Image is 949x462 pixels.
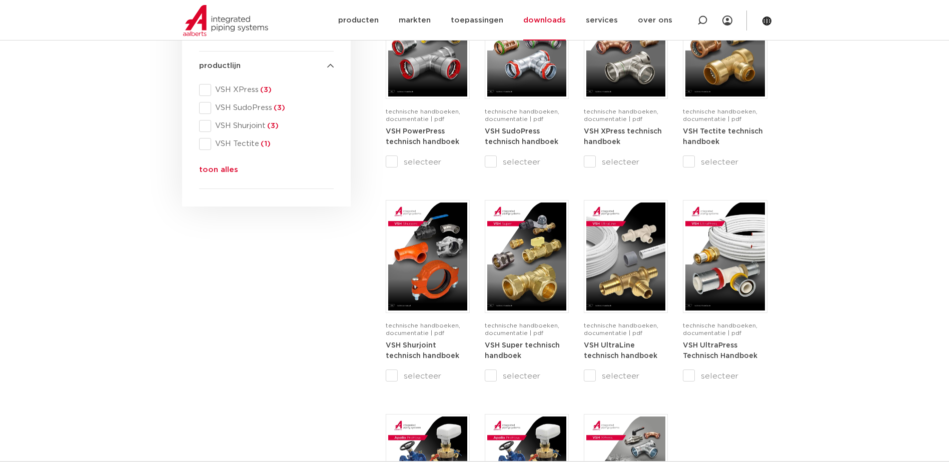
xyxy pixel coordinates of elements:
[199,84,334,96] div: VSH XPress(3)
[485,322,559,336] span: technische handboeken, documentatie | pdf
[259,140,271,147] span: (1)
[199,102,334,114] div: VSH SudoPress(3)
[386,156,470,168] label: selecteer
[485,370,569,382] label: selecteer
[584,127,662,146] a: VSH XPress technisch handboek
[683,370,767,382] label: selecteer
[266,122,279,129] span: (3)
[683,156,767,168] label: selecteer
[386,341,459,360] a: VSH Shurjoint technisch handboek
[211,103,334,113] span: VSH SudoPress
[211,85,334,95] span: VSH XPress
[386,370,470,382] label: selecteer
[199,60,334,72] h4: productlijn
[485,156,569,168] label: selecteer
[685,202,764,310] img: VSH-UltraPress_A4TM_5008751_2025_3.0_NL-pdf.jpg
[386,108,460,122] span: technische handboeken, documentatie | pdf
[584,108,658,122] span: technische handboeken, documentatie | pdf
[259,86,272,93] span: (3)
[485,341,560,360] a: VSH Super technisch handboek
[388,202,467,310] img: VSH-Shurjoint_A4TM_5008731_2024_3.0_EN-pdf.jpg
[487,202,566,310] img: VSH-Super_A4TM_5007411-2022-2.1_NL-1-pdf.jpg
[199,138,334,150] div: VSH Tectite(1)
[683,108,757,122] span: technische handboeken, documentatie | pdf
[586,202,665,310] img: VSH-UltraLine_A4TM_5010216_2022_1.0_NL-pdf.jpg
[199,120,334,132] div: VSH Shurjoint(3)
[272,104,285,111] span: (3)
[211,121,334,131] span: VSH Shurjoint
[683,322,757,336] span: technische handboeken, documentatie | pdf
[211,139,334,149] span: VSH Tectite
[485,108,559,122] span: technische handboeken, documentatie | pdf
[386,127,459,146] a: VSH PowerPress technisch handboek
[485,127,558,146] a: VSH SudoPress technisch handboek
[584,370,668,382] label: selecteer
[584,322,658,336] span: technische handboeken, documentatie | pdf
[199,164,238,180] button: toon alles
[386,322,460,336] span: technische handboeken, documentatie | pdf
[584,341,657,360] a: VSH UltraLine technisch handboek
[683,341,757,360] a: VSH UltraPress Technisch Handboek
[584,156,668,168] label: selecteer
[683,127,763,146] a: VSH Tectite technisch handboek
